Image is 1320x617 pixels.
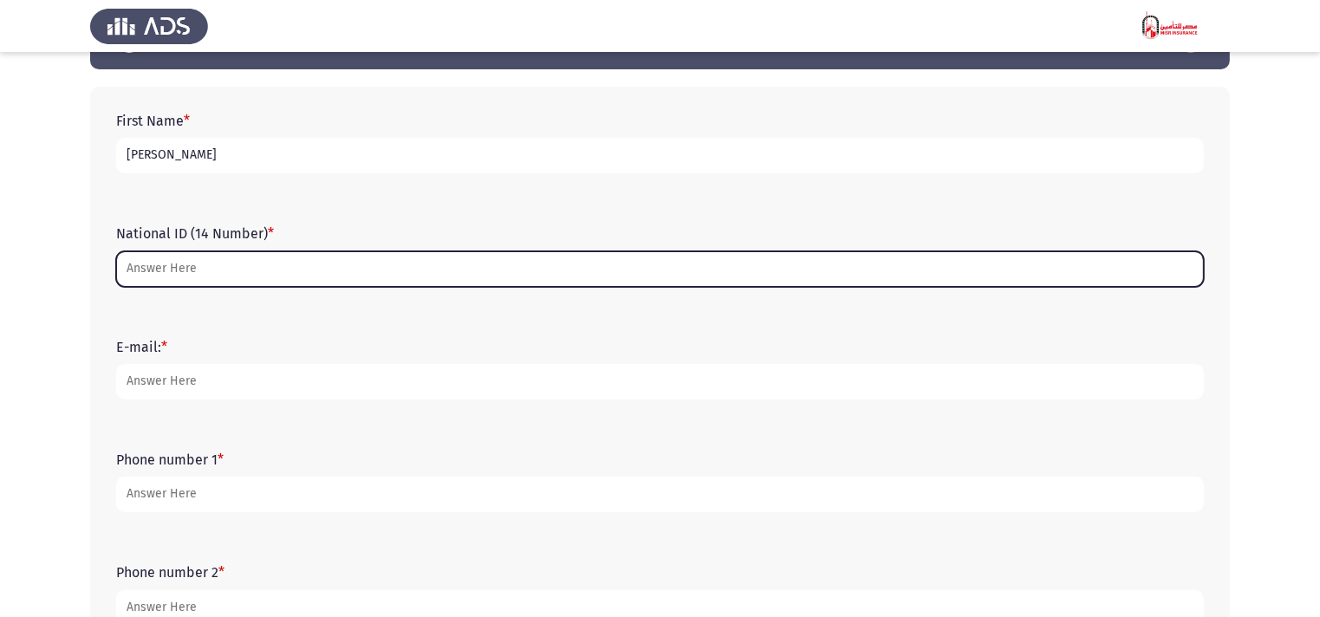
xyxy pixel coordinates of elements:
input: add answer text [116,251,1204,287]
input: add answer text [116,364,1204,399]
label: Phone number 2 [116,564,224,581]
label: National ID (14 Number) [116,225,274,242]
img: Assessment logo of MIC - B- 3 English Module Assessments Tue Feb 21 [1112,2,1230,50]
input: add answer text [116,138,1204,173]
input: add answer text [116,477,1204,512]
label: Phone number 1 [116,451,224,468]
img: Assess Talent Management logo [90,2,208,50]
label: First Name [116,113,190,129]
label: E-mail: [116,339,167,355]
